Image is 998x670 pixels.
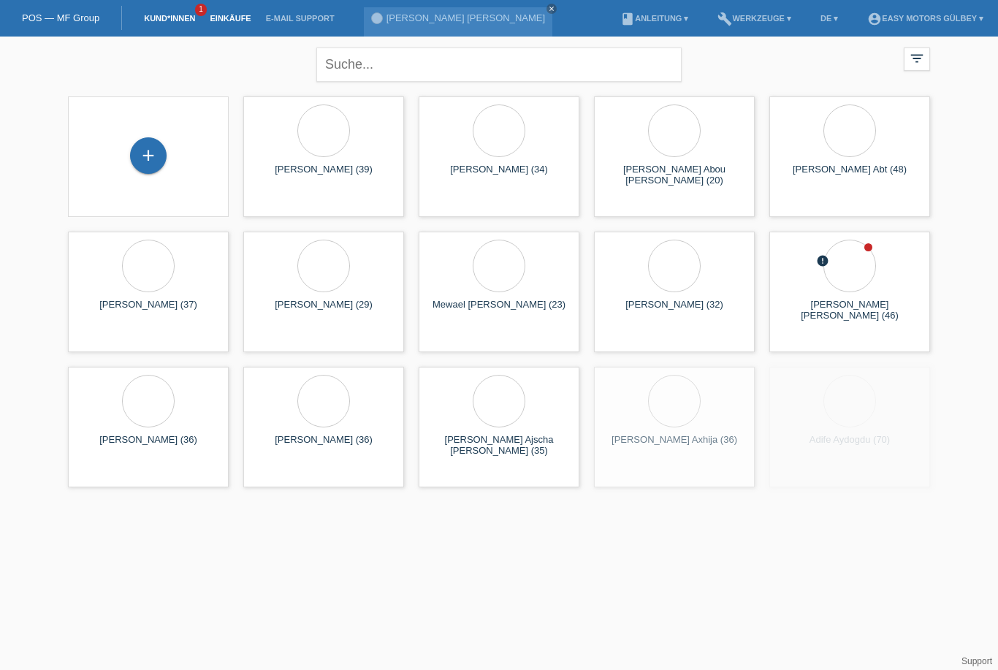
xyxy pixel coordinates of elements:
a: DE ▾ [813,14,845,23]
div: [PERSON_NAME] Abou [PERSON_NAME] (20) [606,164,743,187]
div: Kund*in hinzufügen [131,143,166,168]
a: E-Mail Support [259,14,342,23]
div: [PERSON_NAME] (36) [255,434,392,457]
a: account_circleEasy Motors Gülbey ▾ [860,14,991,23]
div: [PERSON_NAME] Ajscha [PERSON_NAME] (35) [430,434,568,457]
div: [PERSON_NAME] (37) [80,299,217,322]
i: build [717,12,732,26]
div: [PERSON_NAME] [PERSON_NAME] (46) [781,299,918,322]
div: [PERSON_NAME] (32) [606,299,743,322]
a: Einkäufe [202,14,258,23]
a: Support [961,656,992,666]
div: [PERSON_NAME] (39) [255,164,392,187]
input: Suche... [316,47,682,82]
a: close [546,4,557,14]
a: POS — MF Group [22,12,99,23]
div: [PERSON_NAME] (36) [80,434,217,457]
div: [PERSON_NAME] Axhija (36) [606,434,743,457]
div: Unbestätigt, in Bearbeitung [816,254,829,270]
i: book [620,12,635,26]
div: Adife Aydogdu (70) [781,434,918,457]
div: [PERSON_NAME] (34) [430,164,568,187]
i: filter_list [909,50,925,66]
div: Mewael [PERSON_NAME] (23) [430,299,568,322]
i: account_circle [867,12,882,26]
a: Kund*innen [137,14,202,23]
a: buildWerkzeuge ▾ [710,14,799,23]
a: [PERSON_NAME] [PERSON_NAME] [386,12,545,23]
i: close [548,5,555,12]
a: bookAnleitung ▾ [613,14,696,23]
div: [PERSON_NAME] (29) [255,299,392,322]
div: [PERSON_NAME] Abt (48) [781,164,918,187]
span: 1 [195,4,207,16]
i: error [816,254,829,267]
